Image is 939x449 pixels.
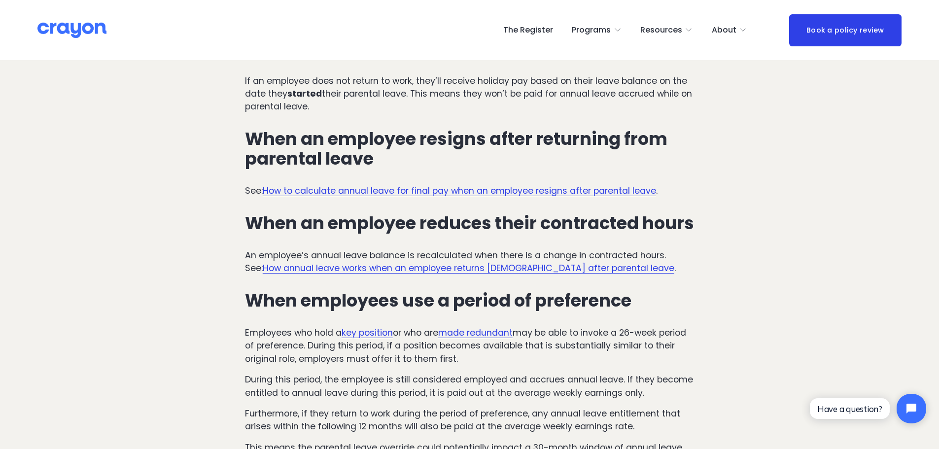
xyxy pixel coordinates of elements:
img: Crayon [37,22,106,39]
h3: When an employee reduces their contracted hours [245,213,694,233]
a: made redundant [438,327,513,339]
a: How annual leave works when an employee returns [DEMOGRAPHIC_DATA] after parental leave [263,262,674,274]
h3: When employees use a period of preference [245,291,694,311]
a: How to calculate annual leave for final pay when an employee resigns after parental leave [263,185,656,197]
p: An employee’s annual leave balance is recalculated when there is a change in contracted hours. Se... [245,249,694,275]
a: The Register [503,22,553,38]
strong: started [287,88,322,100]
p: During this period, the employee is still considered employed and accrues annual leave. If they b... [245,373,694,399]
h3: When an employee resigns after returning from parental leave [245,129,694,169]
a: folder dropdown [572,22,622,38]
a: folder dropdown [640,22,693,38]
a: key position [342,327,393,339]
span: About [712,23,736,37]
span: Programs [572,23,611,37]
iframe: Tidio Chat [801,385,935,432]
p: Furthermore, if they return to work during the period of preference, any annual leave entitlement... [245,407,694,433]
span: Resources [640,23,682,37]
p: If an employee does not return to work, they’ll receive holiday pay based on their leave balance ... [245,74,694,113]
a: Book a policy review [789,14,902,46]
p: Employees who hold a or who are may be able to invoke a 26-week period of preference. During this... [245,326,694,365]
a: folder dropdown [712,22,747,38]
p: See: . [245,184,694,197]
